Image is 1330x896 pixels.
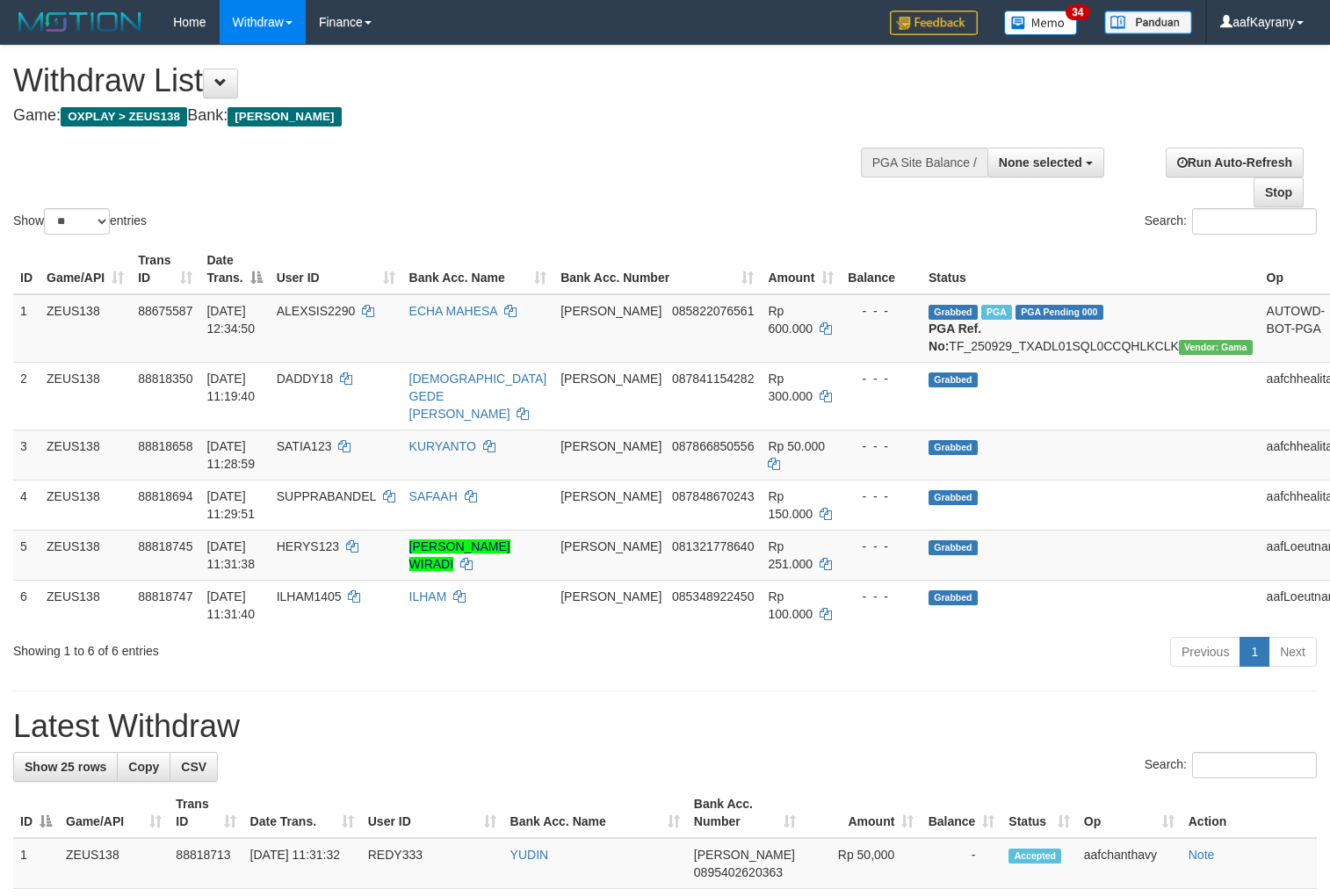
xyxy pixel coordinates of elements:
div: - - - [848,538,914,555]
th: Trans ID: activate to sort column ascending [169,788,242,838]
a: KURYANTO [409,439,476,453]
span: [PERSON_NAME] [560,304,661,318]
a: Show 25 rows [13,752,118,782]
span: Grabbed [929,590,978,605]
div: - - - [848,437,914,455]
td: ZEUS138 [40,294,131,363]
td: Rp 50,000 [803,838,922,889]
span: [PERSON_NAME] [560,439,661,453]
td: [DATE] 11:31:32 [243,838,361,889]
a: [DEMOGRAPHIC_DATA] GEDE [PERSON_NAME] [409,372,547,421]
span: [DATE] 11:29:51 [206,489,255,521]
td: 2 [13,362,40,430]
input: Search: [1192,208,1317,235]
th: Status: activate to sort column ascending [1001,788,1076,838]
span: Grabbed [929,490,978,505]
span: [PERSON_NAME] [560,539,661,553]
td: 88818713 [169,838,242,889]
td: TF_250929_TXADL01SQL0CCQHLKCLK [922,294,1260,363]
img: Button%20Memo.svg [1004,11,1078,35]
span: Rp 600.000 [768,304,813,336]
span: Marked by aafpengsreynich [981,305,1012,320]
div: - - - [848,370,914,387]
th: Bank Acc. Number: activate to sort column ascending [687,788,803,838]
td: 1 [13,838,59,889]
span: Rp 150.000 [768,489,813,521]
span: Accepted [1008,849,1061,863]
th: User ID: activate to sort column ascending [270,244,402,294]
th: Balance: activate to sort column ascending [921,788,1001,838]
th: Date Trans.: activate to sort column ascending [243,788,361,838]
div: PGA Site Balance / [861,148,987,177]
span: [DATE] 11:19:40 [206,372,255,403]
span: Grabbed [929,372,978,387]
span: [PERSON_NAME] [560,489,661,503]
span: HERYS123 [277,539,339,553]
span: [PERSON_NAME] [560,372,661,386]
label: Search: [1145,208,1317,235]
span: Copy 085822076561 to clipboard [672,304,754,318]
th: Status [922,244,1260,294]
th: Date Trans.: activate to sort column descending [199,244,269,294]
td: 5 [13,530,40,580]
div: - - - [848,488,914,505]
a: [PERSON_NAME] WIRADI [409,539,510,571]
th: Balance [841,244,922,294]
span: Rp 251.000 [768,539,813,571]
th: Action [1182,788,1317,838]
td: 1 [13,294,40,363]
span: 88675587 [138,304,192,318]
span: [DATE] 12:34:50 [206,304,255,336]
span: ALEXSIS2290 [277,304,356,318]
span: [PERSON_NAME] [228,107,341,126]
a: YUDIN [510,848,549,862]
button: None selected [987,148,1104,177]
span: 88818658 [138,439,192,453]
div: - - - [848,588,914,605]
th: Bank Acc. Name: activate to sort column ascending [503,788,687,838]
span: PGA Pending [1016,305,1103,320]
a: SAFAAH [409,489,458,503]
td: ZEUS138 [59,838,169,889]
span: Copy 081321778640 to clipboard [672,539,754,553]
span: Copy 085348922450 to clipboard [672,589,754,603]
a: 1 [1240,637,1269,667]
span: SUPPRABANDEL [277,489,376,503]
select: Showentries [44,208,110,235]
a: Stop [1254,177,1304,207]
span: [PERSON_NAME] [694,848,795,862]
th: Bank Acc. Number: activate to sort column ascending [553,244,761,294]
label: Show entries [13,208,147,235]
th: Bank Acc. Name: activate to sort column ascending [402,244,554,294]
span: Rp 100.000 [768,589,813,621]
span: Show 25 rows [25,760,106,774]
span: 88818350 [138,372,192,386]
span: None selected [999,155,1082,170]
div: - - - [848,302,914,320]
span: Copy 087866850556 to clipboard [672,439,754,453]
th: Amount: activate to sort column ascending [761,244,841,294]
td: 4 [13,480,40,530]
span: Vendor URL: https://trx31.1velocity.biz [1179,340,1253,355]
label: Search: [1145,752,1317,778]
span: 88818747 [138,589,192,603]
span: Rp 50.000 [768,439,825,453]
a: Run Auto-Refresh [1166,148,1304,177]
h1: Latest Withdraw [13,709,1317,744]
span: Copy 087848670243 to clipboard [672,489,754,503]
td: ZEUS138 [40,530,131,580]
b: PGA Ref. No: [929,322,981,353]
a: ILHAM [409,589,447,603]
span: Copy [128,760,159,774]
span: 88818694 [138,489,192,503]
span: 88818745 [138,539,192,553]
span: DADDY18 [277,372,334,386]
a: Previous [1170,637,1240,667]
th: Op: activate to sort column ascending [1077,788,1182,838]
td: ZEUS138 [40,362,131,430]
img: Feedback.jpg [890,11,978,35]
input: Search: [1192,752,1317,778]
a: Copy [117,752,170,782]
td: aafchanthavy [1077,838,1182,889]
img: panduan.png [1104,11,1192,34]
